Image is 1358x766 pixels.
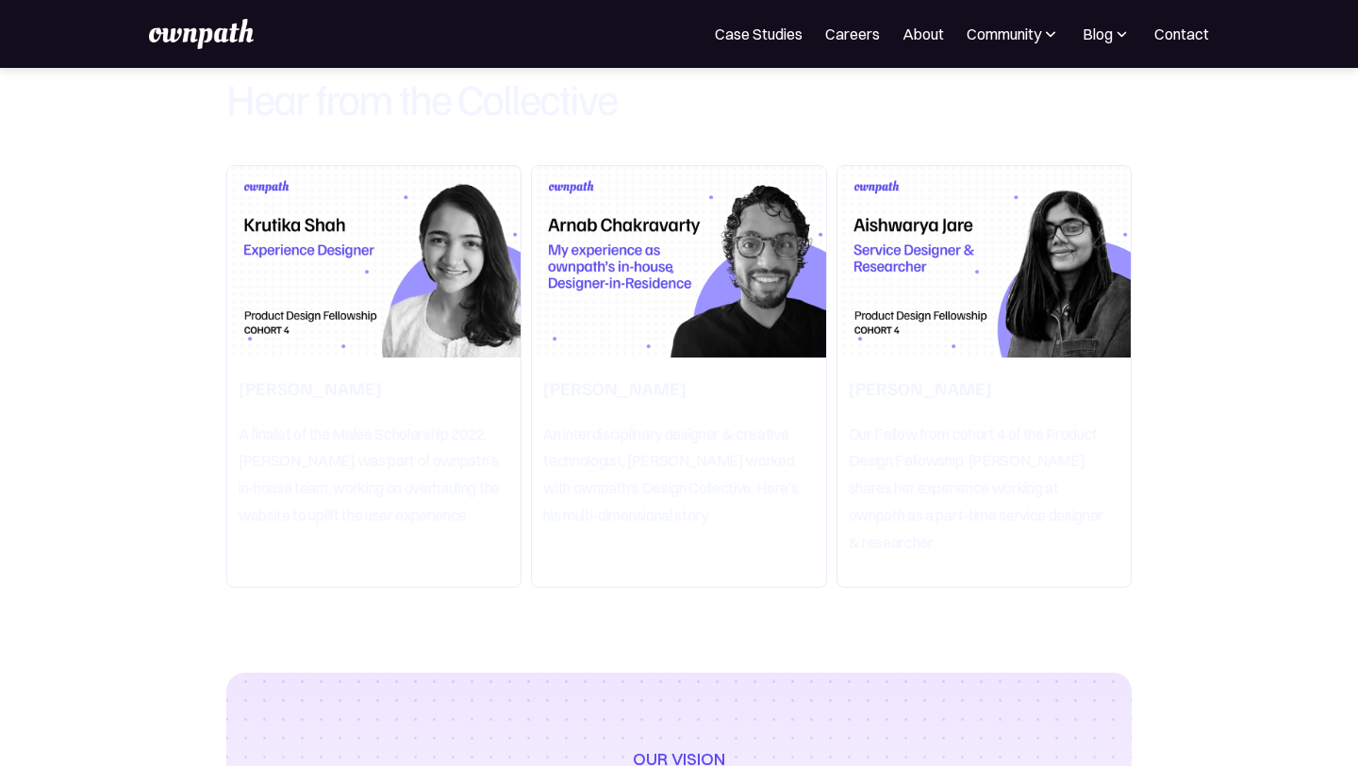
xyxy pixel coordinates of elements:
[532,166,825,586] a: [PERSON_NAME]An interdisciplinary designer & creative technologist, [PERSON_NAME] worked with own...
[967,23,1041,45] div: Community
[837,166,1131,586] a: [PERSON_NAME]Our Fellow from cohort 4 of the Product Design Fellowship, [PERSON_NAME] shares her ...
[239,419,500,529] p: A finalist of the Malee Scholarship 2022, [PERSON_NAME] was part of ownpath’s in-house team, work...
[967,23,1060,45] div: Community
[1154,23,1209,45] a: Contact
[1083,23,1113,45] div: Blog
[849,376,1119,400] h3: [PERSON_NAME]
[239,376,509,400] h3: [PERSON_NAME]
[543,376,814,400] h3: [PERSON_NAME]
[1083,23,1132,45] div: Blog
[825,23,880,45] a: Careers
[715,23,803,45] a: Case Studies
[849,419,1110,557] p: Our Fellow from cohort 4 of the Product Design Fellowship, [PERSON_NAME] shares her experience wo...
[226,69,1132,127] h1: Hear from the Collective
[227,166,521,559] a: [PERSON_NAME]A finalist of the Malee Scholarship 2022, [PERSON_NAME] was part of ownpath’s in-hou...
[543,419,804,529] p: An interdisciplinary designer & creative technologist, [PERSON_NAME] worked with ownpath's Design...
[903,23,944,45] a: About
